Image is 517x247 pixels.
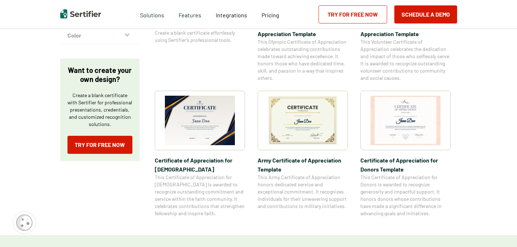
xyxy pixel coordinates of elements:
p: Want to create your own design? [67,66,132,84]
a: Army Certificate of Appreciation​ TemplateArmy Certificate of Appreciation​ TemplateThis Army Cer... [258,91,348,217]
span: Pricing [262,12,279,18]
span: This Olympic Certificate of Appreciation celebrates outstanding contributions made toward achievi... [258,38,348,82]
span: Certificate of Appreciation for Donors​ Template [360,156,451,174]
a: Try for Free Now [319,5,387,23]
img: Cookie Popup Icon [16,214,32,231]
a: Pricing [262,10,279,19]
span: Create a blank certificate effortlessly using Sertifier’s professional tools. [155,29,245,44]
img: Army Certificate of Appreciation​ Template [268,96,338,145]
img: Certificate of Appreciation for Church​ [165,96,235,145]
span: Volunteer Certificate of Appreciation Template [360,20,451,38]
span: Army Certificate of Appreciation​ Template [258,156,348,174]
span: This Certificate of Appreciation for [DEMOGRAPHIC_DATA] is awarded to recognize outstanding commi... [155,174,245,217]
img: Sertifier | Digital Credentialing Platform [60,9,101,18]
span: Certificate of Appreciation for [DEMOGRAPHIC_DATA]​ [155,156,245,174]
iframe: Chat Widget [481,212,517,247]
span: Solutions [140,10,164,19]
p: Create a blank certificate with Sertifier for professional presentations, credentials, and custom... [67,92,132,128]
a: Try for Free Now [67,136,132,154]
span: This Volunteer Certificate of Appreciation celebrates the dedication and impact of those who self... [360,38,451,82]
button: Color [60,27,140,44]
span: This Army Certificate of Appreciation honors dedicated service and exceptional commitment. It rec... [258,174,348,210]
img: Certificate of Appreciation for Donors​ Template [371,96,441,145]
span: Integrations [216,12,247,18]
a: Certificate of Appreciation for Church​Certificate of Appreciation for [DEMOGRAPHIC_DATA]​This Ce... [155,91,245,217]
span: This Certificate of Appreciation for Donors is awarded to recognize generosity and impactful supp... [360,174,451,217]
a: Certificate of Appreciation for Donors​ TemplateCertificate of Appreciation for Donors​ TemplateT... [360,91,451,217]
button: Schedule a Demo [394,5,457,23]
span: Olympic Certificate of Appreciation​ Template [258,20,348,38]
span: Features [179,10,201,19]
a: Integrations [216,10,247,19]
